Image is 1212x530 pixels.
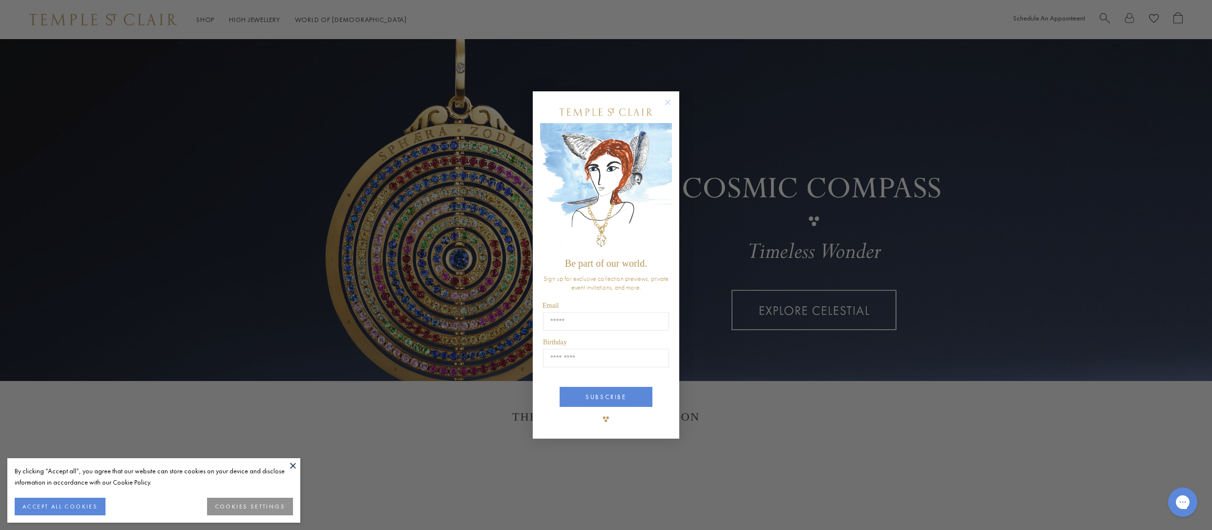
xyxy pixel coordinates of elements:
[15,498,105,515] button: ACCEPT ALL COOKIES
[596,409,616,429] img: TSC
[543,302,559,309] span: Email
[560,387,652,407] button: SUBSCRIBE
[543,339,567,346] span: Birthday
[667,101,679,113] button: Close dialog
[540,123,672,254] img: c4a9eb12-d91a-4d4a-8ee0-386386f4f338.jpeg
[543,274,669,292] span: Sign up for exclusive collection previews, private event invitations, and more.
[1163,484,1202,520] iframe: Gorgias live chat messenger
[543,312,669,331] input: Email
[565,258,647,269] span: Be part of our world.
[560,108,652,116] img: Temple St. Clair
[207,498,293,515] button: COOKIES SETTINGS
[15,466,293,488] div: By clicking “Accept all”, you agree that our website can store cookies on your device and disclos...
